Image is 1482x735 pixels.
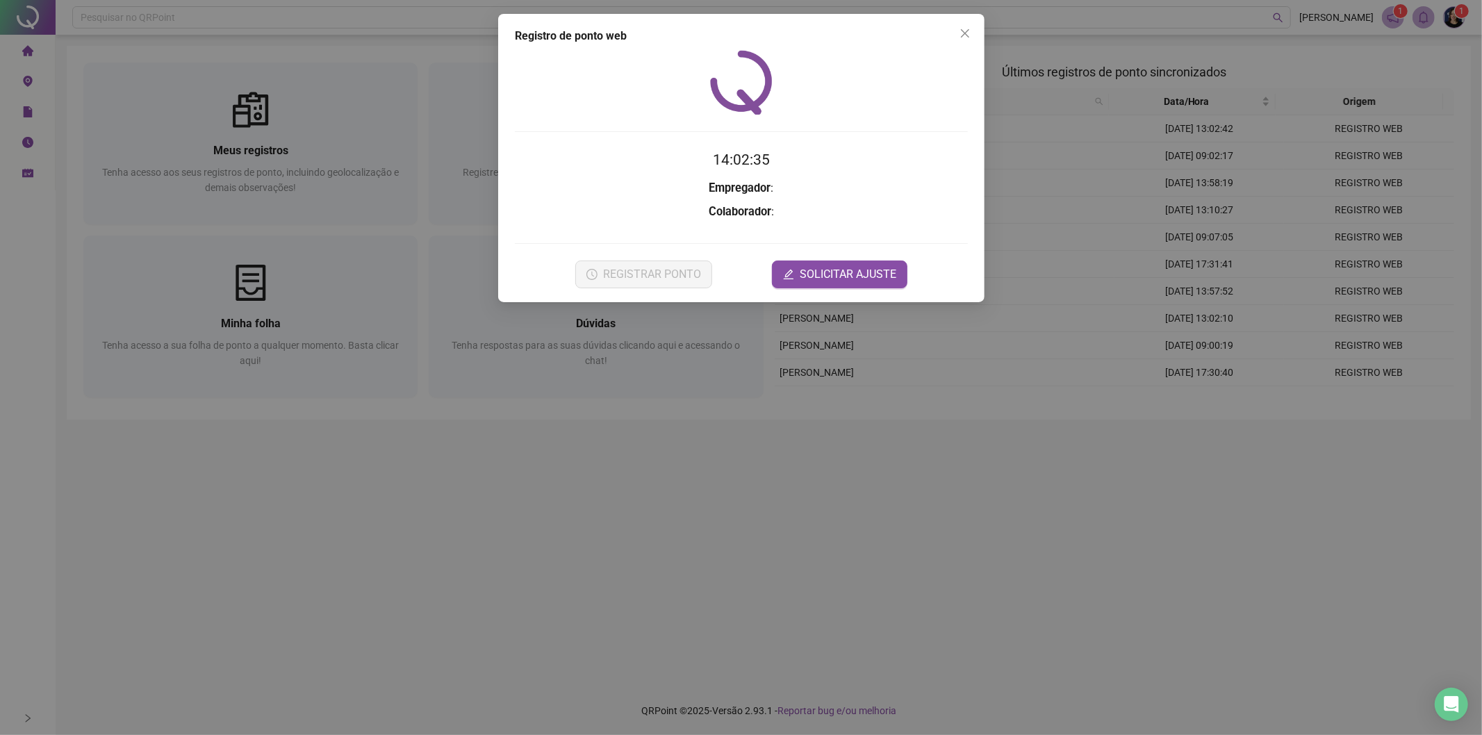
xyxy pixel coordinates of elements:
[713,151,770,168] time: 14:02:35
[575,261,711,288] button: REGISTRAR PONTO
[515,179,968,197] h3: :
[709,205,771,218] strong: Colaborador
[960,28,971,39] span: close
[772,261,907,288] button: editSOLICITAR AJUSTE
[710,50,773,115] img: QRPoint
[800,266,896,283] span: SOLICITAR AJUSTE
[709,181,771,195] strong: Empregador
[515,203,968,221] h3: :
[954,22,976,44] button: Close
[783,269,794,280] span: edit
[515,28,968,44] div: Registro de ponto web
[1435,688,1468,721] div: Open Intercom Messenger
